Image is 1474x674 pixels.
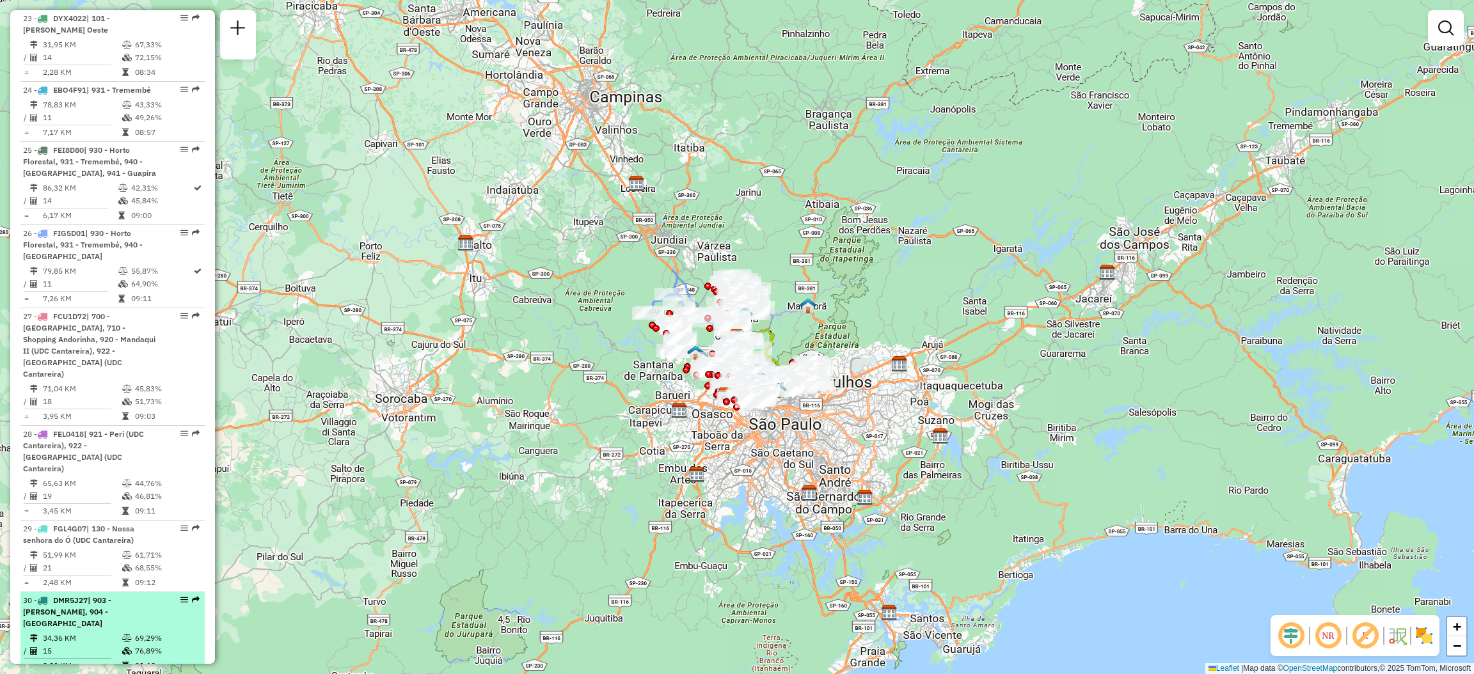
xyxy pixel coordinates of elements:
[192,14,200,22] em: Rota exportada
[42,194,118,207] td: 14
[122,662,129,670] i: Tempo total em rota
[53,228,85,238] span: FIG5D01
[42,182,118,194] td: 86,32 KM
[30,385,38,393] i: Distância Total
[23,490,29,503] td: /
[122,398,132,405] i: % de utilização da cubagem
[122,480,132,487] i: % de utilização do peso
[122,41,132,49] i: % de utilização do peso
[42,98,122,111] td: 78,83 KM
[122,114,132,121] i: % de utilização da cubagem
[42,549,122,561] td: 51,99 KM
[1447,636,1466,655] a: Zoom out
[23,524,134,545] span: 29 -
[194,267,202,275] i: Rota otimizada
[857,489,873,506] img: CDD Maua
[42,505,122,517] td: 3,45 KM
[134,659,199,672] td: 09:12
[42,659,122,672] td: 2,29 KM
[23,209,29,222] td: =
[1350,620,1381,651] span: Exibir rótulo
[86,85,151,95] span: | 931 - Tremembé
[53,595,88,605] span: DMR5J27
[23,645,29,657] td: /
[30,267,38,275] i: Distância Total
[42,51,122,64] td: 14
[1205,663,1474,674] div: Map data © contributors,© 2025 TomTom, Microsoft
[53,429,84,439] span: FEL0418
[42,38,122,51] td: 31,95 KM
[134,111,199,124] td: 49,26%
[30,398,38,405] i: Total de Atividades
[134,410,199,423] td: 09:03
[122,54,132,61] i: % de utilização da cubagem
[180,229,188,237] em: Opções
[134,505,199,517] td: 09:11
[1209,664,1239,673] a: Leaflet
[23,51,29,64] td: /
[134,66,199,79] td: 08:34
[23,145,156,178] span: | 930 - Horto Florestal, 931 - Tremembé, 940 - [GEOGRAPHIC_DATA], 941 - Guapira
[30,41,38,49] i: Distância Total
[122,564,132,572] i: % de utilização da cubagem
[23,66,29,79] td: =
[42,490,122,503] td: 19
[23,524,134,545] span: | 130 - Nossa senhora do Ó (UDC Cantareira)
[53,13,86,23] span: DYX4022
[23,395,29,408] td: /
[1241,664,1243,673] span: |
[118,295,125,302] i: Tempo total em rota
[134,576,199,589] td: 09:12
[122,492,132,500] i: % de utilização da cubagem
[134,561,199,574] td: 68,55%
[801,485,818,501] img: CDD Diadema
[671,402,688,419] img: CDD Barueri
[23,410,29,423] td: =
[688,466,705,483] img: CDD Embu
[30,184,38,192] i: Distância Total
[23,429,144,473] span: 28 -
[122,385,132,393] i: % de utilização do peso
[30,564,38,572] i: Total de Atividades
[932,428,949,444] img: CDD Suzano
[23,145,156,178] span: 25 -
[30,280,38,288] i: Total de Atividades
[30,114,38,121] i: Total de Atividades
[42,395,122,408] td: 18
[53,85,86,95] span: EBO4F91
[53,145,84,155] span: FEI8D80
[180,86,188,93] em: Opções
[42,265,118,278] td: 79,85 KM
[131,209,193,222] td: 09:00
[30,54,38,61] i: Total de Atividades
[1447,617,1466,636] a: Zoom in
[1433,15,1459,41] a: Exibir filtros
[180,14,188,22] em: Opções
[30,492,38,500] i: Total de Atividades
[192,430,200,437] em: Rota exportada
[23,561,29,574] td: /
[53,311,86,321] span: FCU1D72
[23,228,143,261] span: 26 -
[23,13,110,35] span: 23 -
[23,278,29,290] td: /
[192,146,200,153] em: Rota exportada
[122,579,129,586] i: Tempo total em rota
[23,13,110,35] span: | 101 - [PERSON_NAME] Oeste
[122,129,129,136] i: Tempo total em rota
[122,551,132,559] i: % de utilização do peso
[800,297,816,314] img: Mariporã
[30,101,38,109] i: Distância Total
[30,197,38,205] i: Total de Atividades
[118,280,128,288] i: % de utilização da cubagem
[687,345,704,361] img: Teste HB
[1453,618,1461,634] span: +
[30,647,38,655] i: Total de Atividades
[729,329,745,345] img: CDD Norte
[42,278,118,290] td: 11
[192,229,200,237] em: Rota exportada
[134,126,199,139] td: 08:57
[23,126,29,139] td: =
[118,184,128,192] i: % de utilização do peso
[1276,620,1306,651] span: Ocultar deslocamento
